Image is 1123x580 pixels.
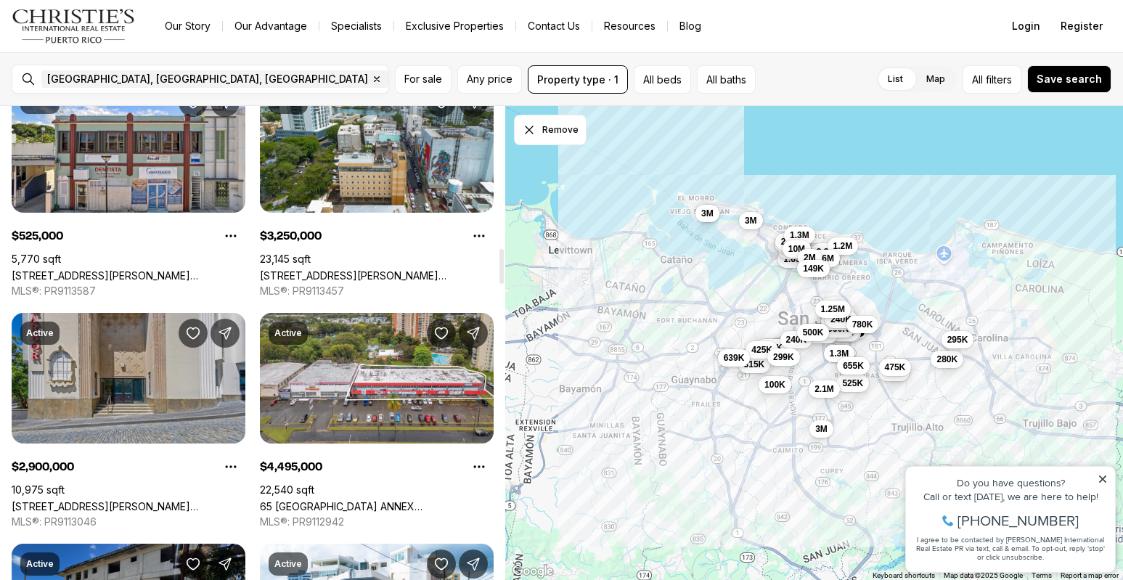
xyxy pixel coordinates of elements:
span: For sale [404,73,442,85]
button: Any price [457,65,522,94]
button: 500K [796,324,829,341]
button: Register [1052,12,1111,41]
button: 4.5M [878,364,910,381]
span: Register [1061,20,1103,32]
span: 299K [773,351,794,363]
p: Active [26,558,54,570]
span: 149K [803,263,824,274]
button: 315K [738,356,770,373]
span: 425K [751,344,772,356]
button: 3.3M [810,243,841,261]
button: Save Property: Ashford St. COND. CONDADO CENTER #1102 [427,550,456,579]
span: 780K [852,319,873,330]
button: 3M [695,205,719,222]
button: 295K [941,331,973,348]
a: 65 Avenida de Infanteria CONCORDIA GARDENS SHOPPING CENTER ANNEX BULDING AVE, SAN JUAN PR, 00924 [260,500,494,512]
span: 3M [701,208,714,219]
span: 2.1M [814,383,834,395]
button: Share Property [211,550,240,579]
button: Share Property [211,319,240,348]
button: 2.1M [809,380,840,398]
button: 395K [756,339,788,356]
span: Any price [467,73,513,85]
img: logo [12,9,136,44]
span: Login [1012,20,1040,32]
button: 280K [931,351,963,368]
span: 3M [815,423,828,435]
a: Specialists [319,16,393,36]
span: 2.47M [780,236,804,248]
span: 1.65M [783,253,807,265]
button: Dismiss drawing [514,115,587,145]
button: 240K [780,331,812,348]
button: Save Property: #41 & 40 CALLE DE DIEGO [179,550,208,579]
span: 315K [743,359,764,370]
button: 149K [797,260,830,277]
span: 3M [744,215,756,226]
a: 201-202 TIZOL ST, SAN JUAN PR, 00901 [12,500,245,512]
span: 639K [723,352,744,364]
span: 655K [843,360,864,372]
button: For sale [395,65,452,94]
button: 780K [846,316,878,333]
p: Active [274,327,302,339]
a: 76 GEORGETTI ST, SAN JUAN PR, 00925 [12,269,245,282]
button: 639K [717,349,750,367]
span: 1.2M [833,240,852,252]
span: 240K [785,334,806,346]
button: 10M [782,240,810,258]
button: 1.3M [784,226,815,244]
label: Map [915,66,957,92]
a: Resources [592,16,667,36]
span: 1.6M [814,253,834,264]
button: All baths [697,65,756,94]
span: 280K [936,354,957,365]
span: 395K [761,342,783,354]
button: 100K [759,376,791,393]
div: Call or text [DATE], we are here to help! [15,46,210,57]
button: Share Property [459,319,488,348]
button: 425K [746,341,778,359]
button: Property options [216,452,245,481]
button: 1.2M [827,237,858,255]
button: 240K [825,311,857,328]
span: 525K [842,377,863,389]
button: 299K [767,348,800,366]
button: 655K [837,357,870,375]
button: 3M [738,212,762,229]
a: Blog [668,16,713,36]
button: 130K [820,313,853,330]
span: [GEOGRAPHIC_DATA], [GEOGRAPHIC_DATA], [GEOGRAPHIC_DATA] [47,73,368,85]
button: All beds [634,65,691,94]
span: 1.25M [820,303,844,315]
label: List [876,66,915,92]
a: Our Story [153,16,222,36]
span: 1.3M [829,348,849,359]
button: 3M [809,420,833,438]
span: 2M [804,252,816,264]
button: 1.3M [823,345,854,362]
span: [PHONE_NUMBER] [60,68,181,83]
p: Active [26,327,54,339]
p: Active [274,558,302,570]
button: Save search [1027,65,1111,93]
a: Exclusive Properties [394,16,515,36]
button: 175K [828,324,861,342]
div: Do you have questions? [15,33,210,43]
button: 1.6M [809,250,840,267]
button: 2M [798,249,822,266]
a: Our Advantage [223,16,319,36]
button: 525K [836,375,869,392]
button: Share Property [459,550,488,579]
button: Property options [465,452,494,481]
button: 1.25M [814,301,850,318]
button: Allfilters [963,65,1021,94]
span: 3.3M [816,246,836,258]
button: Property type · 1 [528,65,628,94]
button: 1.65M [777,250,813,268]
button: 2.47M [775,233,810,250]
button: Save Property: 65 Avenida de Infanteria CONCORDIA GARDENS SHOPPING CENTER ANNEX BULDING AVE [427,319,456,348]
span: filters [986,72,1012,87]
button: Property options [216,221,245,250]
